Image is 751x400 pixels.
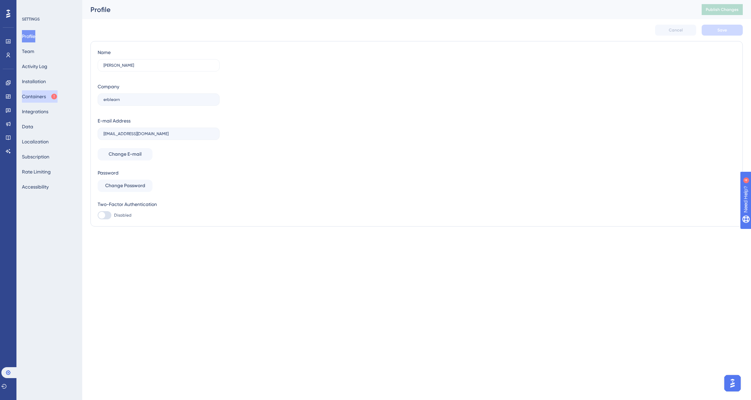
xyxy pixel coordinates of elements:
[98,169,220,177] div: Password
[706,7,739,12] span: Publish Changes
[22,151,49,163] button: Subscription
[702,4,743,15] button: Publish Changes
[16,2,43,10] span: Need Help?
[109,150,141,158] span: Change E-mail
[22,75,46,88] button: Installation
[22,90,58,103] button: Containers
[90,5,685,14] div: Profile
[98,180,152,192] button: Change Password
[22,60,47,73] button: Activity Log
[98,48,111,56] div: Name
[103,97,214,102] input: Company Name
[22,120,33,133] button: Data
[22,166,51,178] button: Rate Limiting
[22,181,49,193] button: Accessibility
[722,373,743,393] iframe: UserGuiding AI Assistant Launcher
[22,45,34,57] button: Team
[98,82,119,91] div: Company
[22,136,49,148] button: Localization
[655,25,696,36] button: Cancel
[105,182,145,190] span: Change Password
[114,212,132,218] span: Disabled
[98,148,152,160] button: Change E-mail
[717,27,727,33] span: Save
[669,27,683,33] span: Cancel
[48,3,50,9] div: 4
[98,200,220,208] div: Two-Factor Authentication
[22,105,48,118] button: Integrations
[22,30,35,42] button: Profile
[22,16,77,22] div: SETTINGS
[702,25,743,36] button: Save
[103,131,214,136] input: E-mail Address
[103,63,214,68] input: Name Surname
[98,117,131,125] div: E-mail Address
